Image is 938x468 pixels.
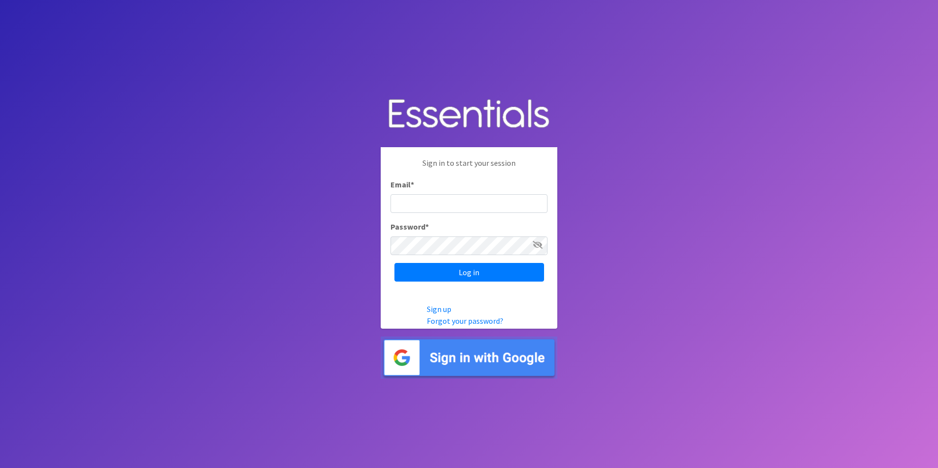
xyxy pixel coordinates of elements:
[381,89,557,140] img: Human Essentials
[427,304,451,314] a: Sign up
[425,222,429,232] abbr: required
[394,263,544,282] input: Log in
[391,179,414,190] label: Email
[427,316,503,326] a: Forgot your password?
[391,157,547,179] p: Sign in to start your session
[381,337,557,379] img: Sign in with Google
[391,221,429,233] label: Password
[411,180,414,189] abbr: required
